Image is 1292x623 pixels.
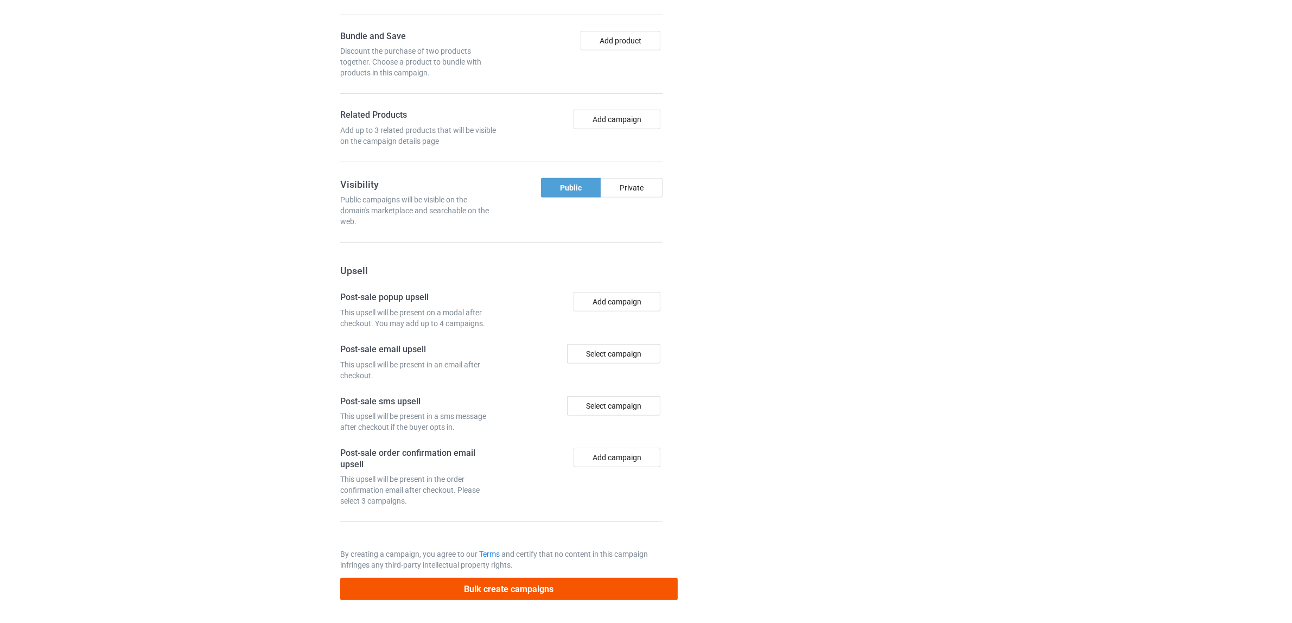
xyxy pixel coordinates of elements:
h4: Post-sale popup upsell [340,292,498,303]
h4: Post-sale email upsell [340,344,498,355]
div: Public campaigns will be visible on the domain's marketplace and searchable on the web. [340,194,498,227]
div: Public [541,178,601,198]
div: Select campaign [567,396,660,416]
div: This upsell will be present on a modal after checkout. You may add up to 4 campaigns. [340,307,498,329]
div: Add up to 3 related products that will be visible on the campaign details page [340,125,498,147]
a: Terms [479,550,500,558]
h3: Upsell [340,264,663,277]
h3: Visibility [340,178,498,190]
p: By creating a campaign, you agree to our and certify that no content in this campaign infringes a... [340,549,663,570]
div: Select campaign [567,344,660,364]
h4: Post-sale order confirmation email upsell [340,448,498,470]
div: This upsell will be present in a sms message after checkout if the buyer opts in. [340,411,498,433]
button: Bulk create campaigns [340,578,678,600]
h4: Post-sale sms upsell [340,396,498,408]
div: This upsell will be present in the order confirmation email after checkout. Please select 3 campa... [340,474,498,506]
button: Add campaign [574,292,660,311]
div: This upsell will be present in an email after checkout. [340,359,498,381]
h4: Bundle and Save [340,31,498,42]
button: Add campaign [574,110,660,129]
h4: Related Products [340,110,498,121]
div: Private [601,178,663,198]
button: Add product [581,31,660,50]
button: Add campaign [574,448,660,467]
div: Discount the purchase of two products together. Choose a product to bundle with products in this ... [340,46,498,78]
